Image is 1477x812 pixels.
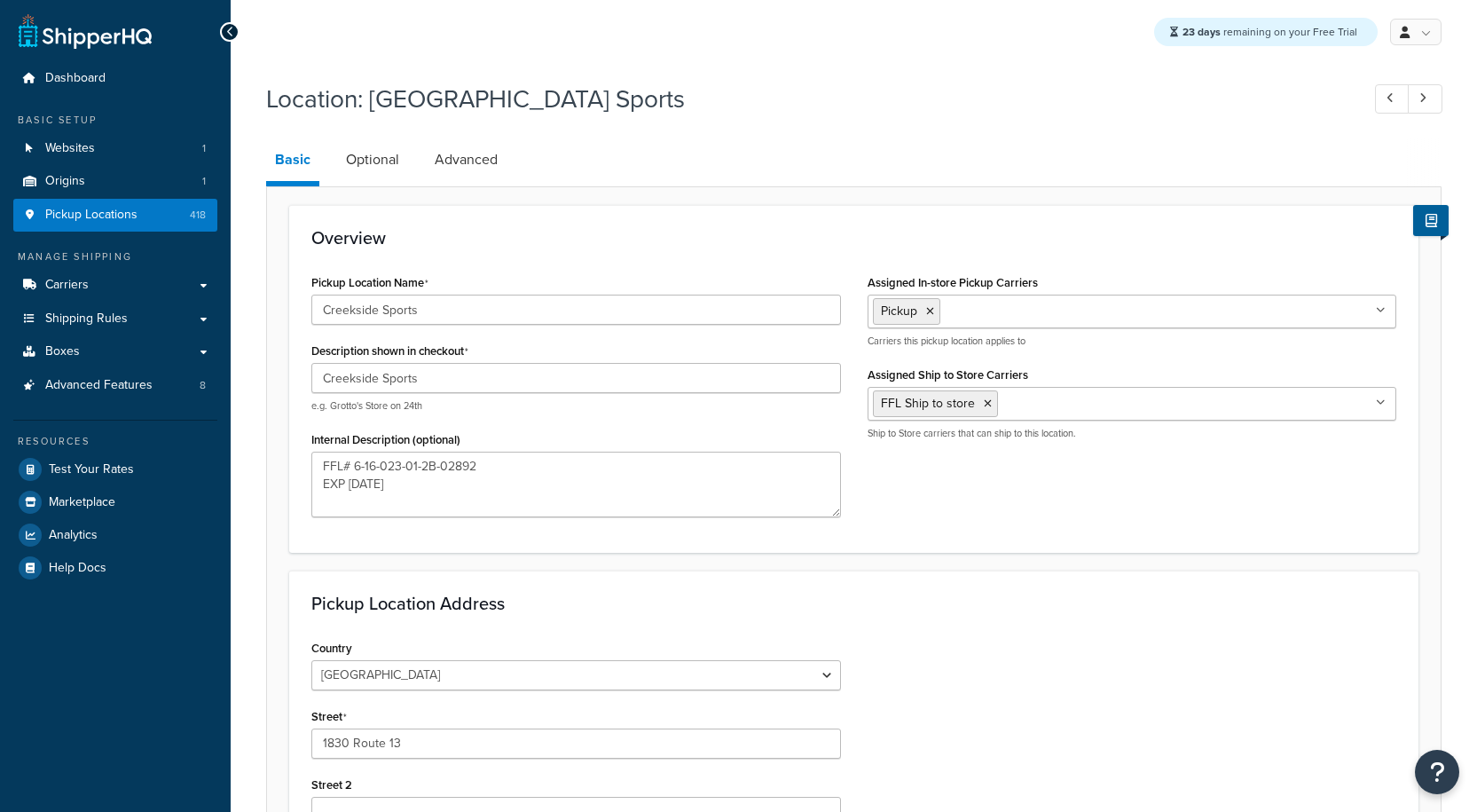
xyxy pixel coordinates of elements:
span: Pickup [881,302,917,320]
label: Country [311,642,352,655]
span: Websites [45,141,95,156]
a: Websites1 [13,132,217,165]
span: Analytics [49,528,98,543]
span: Dashboard [45,71,106,86]
a: Analytics [13,519,217,551]
strong: 23 days [1182,24,1221,40]
span: Help Docs [49,561,106,576]
a: Boxes [13,335,217,368]
div: Manage Shipping [13,249,217,264]
p: e.g. Grotto's Store on 24th [311,399,841,413]
a: Help Docs [13,552,217,584]
a: Previous Record [1375,84,1410,114]
a: Shipping Rules [13,303,217,335]
label: Pickup Location Name [311,276,428,290]
span: 418 [190,208,206,223]
label: Description shown in checkout [311,344,468,359]
span: 1 [202,174,206,189]
label: Street [311,710,347,724]
label: Street 2 [311,778,352,792]
h3: Pickup Location Address [311,594,1396,613]
span: 8 [200,378,206,393]
button: Show Help Docs [1413,205,1449,236]
span: FFL Ship to store [881,394,975,413]
a: Advanced Features8 [13,369,217,402]
span: remaining on your Free Trial [1182,24,1357,40]
span: Advanced Features [45,378,153,393]
a: Dashboard [13,62,217,95]
a: Next Record [1408,84,1442,114]
h1: Location: [GEOGRAPHIC_DATA] Sports [266,82,1342,116]
button: Open Resource Center [1415,750,1459,794]
a: Marketplace [13,486,217,518]
span: Pickup Locations [45,208,137,223]
label: Assigned Ship to Store Carriers [868,368,1028,382]
a: Carriers [13,269,217,302]
span: Shipping Rules [45,311,128,327]
span: Marketplace [49,495,115,510]
a: Pickup Locations418 [13,199,217,232]
div: Basic Setup [13,113,217,128]
label: Internal Description (optional) [311,433,460,446]
li: Pickup Locations [13,199,217,232]
div: Resources [13,434,217,449]
a: Advanced [426,138,507,181]
span: 1 [202,141,206,156]
span: Boxes [45,344,80,359]
span: Origins [45,174,85,189]
a: Origins1 [13,165,217,198]
h3: Overview [311,228,1396,248]
p: Ship to Store carriers that can ship to this location. [868,427,1397,440]
textarea: FFL# 6-16-023-01-2B-02892 EXP [DATE] [311,452,841,517]
span: Test Your Rates [49,462,134,477]
li: Advanced Features [13,369,217,402]
p: Carriers this pickup location applies to [868,335,1397,348]
span: Carriers [45,278,89,293]
li: Origins [13,165,217,198]
a: Test Your Rates [13,453,217,485]
li: Websites [13,132,217,165]
a: Basic [266,138,319,186]
a: Optional [337,138,408,181]
label: Assigned In-store Pickup Carriers [868,276,1038,289]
